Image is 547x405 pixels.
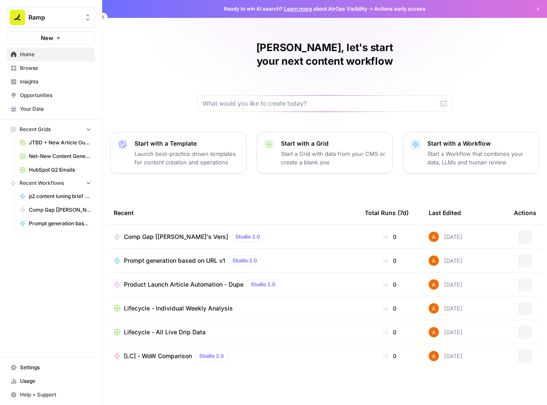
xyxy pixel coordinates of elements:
img: i32oznjerd8hxcycc1k00ct90jt3 [429,303,439,313]
span: Net-New Content Generator - Grid Template [29,152,91,160]
span: [LC] - WoW Comparison [124,352,192,360]
div: 0 [365,280,415,289]
div: [DATE] [429,256,462,266]
span: Usage [20,377,91,385]
p: Start with a Workflow [427,139,532,148]
h1: [PERSON_NAME], let's start your next content workflow [197,41,452,68]
button: Help + Support [7,388,95,402]
p: Launch best-practice driven templates for content creation and operations [135,149,239,167]
div: Actions [514,201,536,224]
span: Prompt generation based on URL v1 [124,256,225,265]
a: Comp Gap [[PERSON_NAME]'s Vers] [16,203,95,217]
div: 0 [365,328,415,336]
img: i32oznjerd8hxcycc1k00ct90jt3 [429,256,439,266]
a: Lifecycle - All Live Drip Data [114,328,351,336]
button: Recent Workflows [7,177,95,190]
a: Prompt generation based on URL v1 [16,217,95,230]
img: i32oznjerd8hxcycc1k00ct90jt3 [429,351,439,361]
button: Workspace: Ramp [7,7,95,28]
a: Comp Gap [[PERSON_NAME]'s Vers]Studio 2.0 [114,232,351,242]
span: Comp Gap [[PERSON_NAME]'s Vers] [124,233,228,241]
a: Prompt generation based on URL v1Studio 2.0 [114,256,351,266]
img: i32oznjerd8hxcycc1k00ct90jt3 [429,327,439,337]
span: New [41,34,53,42]
div: Last Edited [429,201,461,224]
div: 0 [365,352,415,360]
div: [DATE] [429,232,462,242]
a: Product Launch Article Automation - DupeStudio 2.0 [114,279,351,290]
button: Recent Grids [7,123,95,136]
div: 0 [365,233,415,241]
div: Total Runs (7d) [365,201,409,224]
button: Start with a TemplateLaunch best-practice driven templates for content creation and operations [110,132,246,174]
span: JTBD + New Article Output [29,139,91,146]
span: Studio 2.0 [232,257,257,264]
a: Opportunities [7,89,95,102]
p: Start with a Grid [281,139,386,148]
div: [DATE] [429,279,462,290]
span: Ramp [29,13,80,22]
a: Insights [7,75,95,89]
img: i32oznjerd8hxcycc1k00ct90jt3 [429,279,439,290]
a: [LC] - WoW ComparisonStudio 2.0 [114,351,351,361]
a: Lifecycle - Individual Weekly Analysis [114,304,351,313]
span: Opportunities [20,92,91,99]
a: Usage [7,374,95,388]
span: HubSpot Q2 Emails [29,166,91,174]
div: [DATE] [429,327,462,337]
div: [DATE] [429,351,462,361]
a: Home [7,48,95,61]
span: Studio 2.0 [199,352,224,360]
span: Lifecycle - All Live Drip Data [124,328,206,336]
p: Start a Workflow that combines your data, LLMs and human review [427,149,532,167]
img: i32oznjerd8hxcycc1k00ct90jt3 [429,232,439,242]
input: What would you like to create today? [203,99,437,108]
span: Recent Workflows [20,179,64,187]
span: Studio 2.0 [251,281,275,288]
a: Settings [7,361,95,374]
div: 0 [365,256,415,265]
span: Help + Support [20,391,91,399]
a: Your Data [7,102,95,116]
div: 0 [365,304,415,313]
span: Browse [20,64,91,72]
span: Settings [20,364,91,371]
span: Studio 2.0 [235,233,260,241]
a: p2 content tuning brief generator – 9/14 update [16,190,95,203]
span: p2 content tuning brief generator – 9/14 update [29,192,91,200]
a: Learn more [284,6,312,12]
div: Recent [114,201,351,224]
button: Start with a GridStart a Grid with data from your CMS or create a blank one [257,132,393,174]
div: [DATE] [429,303,462,313]
a: HubSpot Q2 Emails [16,163,95,177]
span: Comp Gap [[PERSON_NAME]'s Vers] [29,206,91,214]
button: New [7,32,95,44]
span: Ready to win AI search? about AirOps Visibility [224,5,367,13]
img: Ramp Logo [10,10,25,25]
span: Lifecycle - Individual Weekly Analysis [124,304,233,313]
p: Start a Grid with data from your CMS or create a blank one [281,149,386,167]
span: Product Launch Article Automation - Dupe [124,280,243,289]
a: Net-New Content Generator - Grid Template [16,149,95,163]
span: Actions early access [374,5,426,13]
a: Browse [7,61,95,75]
a: JTBD + New Article Output [16,136,95,149]
button: Start with a WorkflowStart a Workflow that combines your data, LLMs and human review [403,132,539,174]
span: Home [20,51,91,58]
span: Insights [20,78,91,86]
span: Prompt generation based on URL v1 [29,220,91,227]
p: Start with a Template [135,139,239,148]
span: Recent Grids [20,126,51,133]
span: Your Data [20,105,91,113]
